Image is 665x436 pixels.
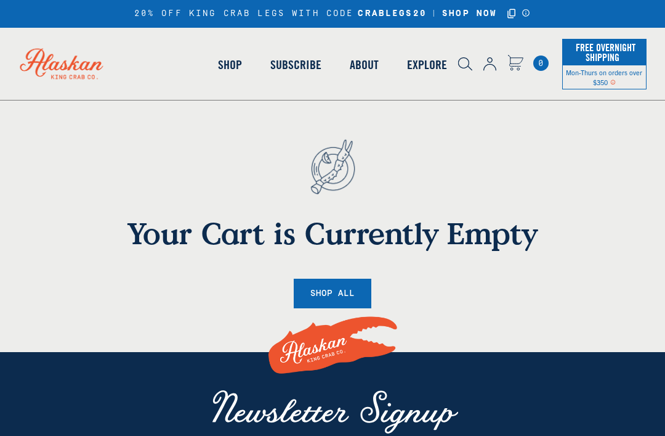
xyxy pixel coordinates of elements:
strong: SHOP NOW [442,9,497,19]
span: Shipping Notice Icon [610,78,616,86]
a: Shop [204,30,256,100]
a: Cart [533,56,549,71]
img: empty cart - anchor [291,118,374,215]
img: Alaskan King Crab Co. logo [6,35,117,93]
a: Subscribe [256,30,336,100]
h1: Your Cart is Currently Empty [46,215,619,251]
a: Explore [393,30,461,100]
span: Free Overnight Shipping [573,38,635,67]
img: Alaskan King Crab Co. Logo [265,302,400,389]
a: SHOP NOW [438,9,501,19]
span: Mon-Thurs on orders over $350 [566,68,642,86]
img: search [458,57,472,71]
a: About [336,30,393,100]
strong: CRABLEGS20 [358,9,426,19]
a: Announcement Bar Modal [522,9,531,17]
span: 0 [533,56,549,71]
a: Cart [507,55,523,73]
div: 20% OFF KING CRAB LEGS WITH CODE | [134,7,531,21]
img: account [483,57,496,71]
a: Shop All [294,279,371,309]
